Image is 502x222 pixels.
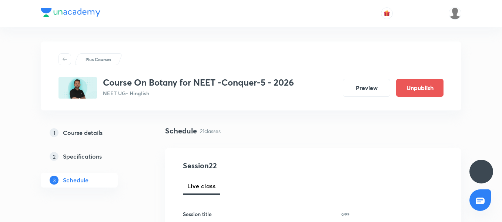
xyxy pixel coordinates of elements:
h5: Course details [63,128,103,137]
h6: Session title [183,210,212,218]
span: Live class [187,182,215,190]
p: 21 classes [200,127,221,135]
a: 2Specifications [41,149,141,164]
h4: Schedule [165,125,197,136]
button: Preview [343,79,390,97]
img: Gopal Kumar [449,7,461,20]
img: avatar [384,10,390,17]
p: 0/99 [341,212,349,216]
p: NEET UG • Hinglish [103,89,294,97]
p: 2 [50,152,58,161]
img: Company Logo [41,8,100,17]
p: 1 [50,128,58,137]
a: Company Logo [41,8,100,19]
img: ttu [477,167,486,176]
button: Unpublish [396,79,444,97]
a: 1Course details [41,125,141,140]
p: Plus Courses [86,56,111,63]
p: 3 [50,176,58,185]
h5: Specifications [63,152,102,161]
h5: Schedule [63,176,88,185]
h4: Session 22 [183,160,318,171]
button: avatar [381,7,393,19]
h3: Course On Botany for NEET -Conquer-5 - 2026 [103,77,294,88]
img: 3AA4DB04-ED46-456B-8C17-41FF8F63F744_plus.png [58,77,97,99]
